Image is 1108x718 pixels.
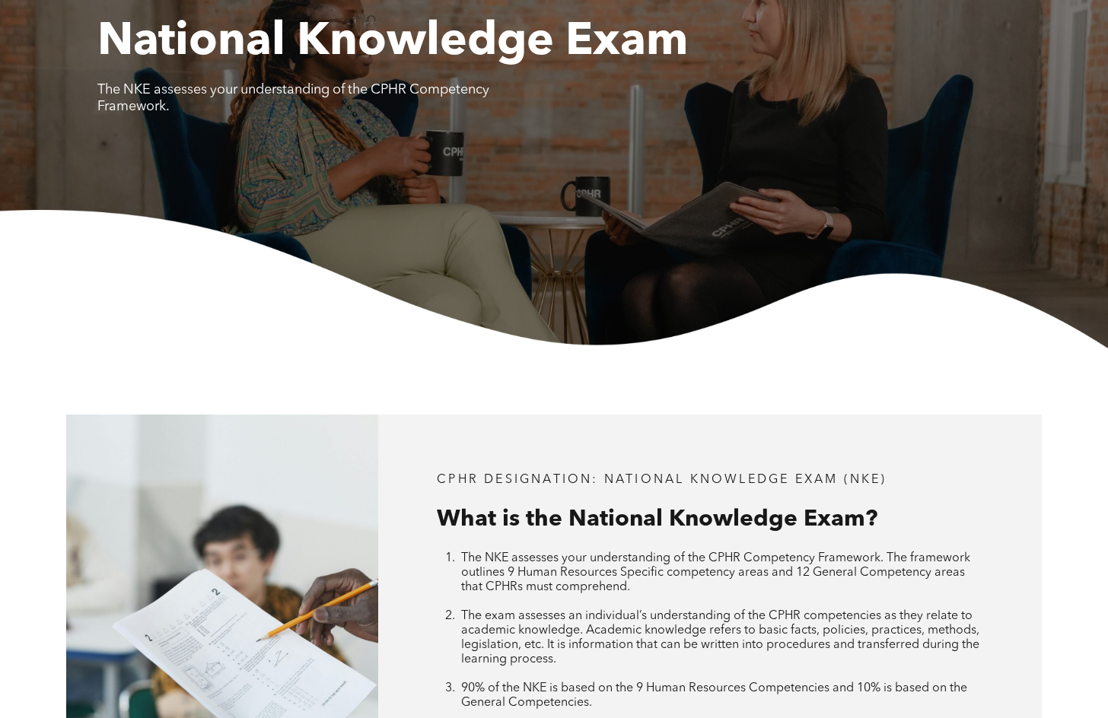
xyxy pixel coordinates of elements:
[97,83,489,113] span: The NKE assesses your understanding of the CPHR Competency Framework.
[97,20,688,65] span: National Knowledge Exam
[461,610,979,666] span: The exam assesses an individual’s understanding of the CPHR competencies as they relate to academ...
[437,474,887,486] span: CPHR DESIGNATION: National Knowledge Exam (NKE)
[437,508,877,531] span: What is the National Knowledge Exam?
[461,552,970,593] span: The NKE assesses your understanding of the CPHR Competency Framework. The framework outlines 9 Hu...
[461,682,967,709] span: 90% of the NKE is based on the 9 Human Resources Competencies and 10% is based on the General Com...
